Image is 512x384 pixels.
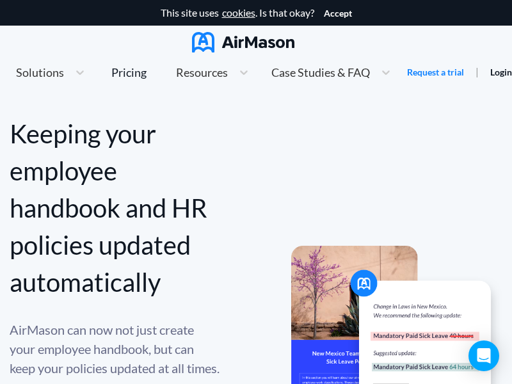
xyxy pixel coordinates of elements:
div: Open Intercom Messenger [468,340,499,371]
a: cookies [222,7,255,19]
button: Accept cookies [324,8,352,19]
a: Pricing [111,61,147,84]
span: Solutions [16,67,64,78]
div: AirMason can now not just create your employee handbook, but can keep your policies updated at al... [10,320,221,378]
img: AirMason Logo [192,32,294,52]
a: Login [490,67,512,77]
span: | [476,65,479,77]
a: Request a trial [407,66,464,79]
span: Resources [176,67,228,78]
div: Pricing [111,67,147,78]
div: Keeping your employee handbook and HR policies updated automatically [10,115,221,301]
span: Case Studies & FAQ [271,67,370,78]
